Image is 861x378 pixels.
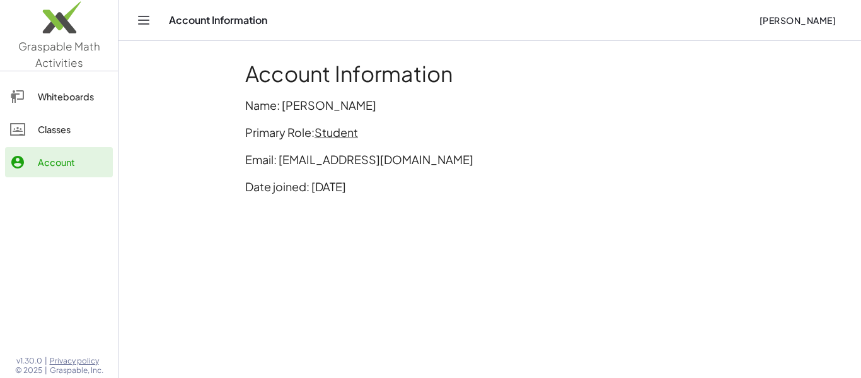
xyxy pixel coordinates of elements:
[38,89,108,104] div: Whiteboards
[45,365,47,375] span: |
[38,122,108,137] div: Classes
[15,365,42,375] span: © 2025
[16,356,42,366] span: v1.30.0
[5,114,113,145] a: Classes
[315,125,358,139] span: Student
[245,151,734,168] p: Email: [EMAIL_ADDRESS][DOMAIN_NAME]
[38,155,108,170] div: Account
[134,10,154,30] button: Toggle navigation
[5,147,113,177] a: Account
[245,178,734,195] p: Date joined: [DATE]
[18,39,100,69] span: Graspable Math Activities
[749,9,846,32] button: [PERSON_NAME]
[245,61,734,86] h1: Account Information
[245,97,734,114] p: Name: [PERSON_NAME]
[45,356,47,366] span: |
[759,15,836,26] span: [PERSON_NAME]
[5,81,113,112] a: Whiteboards
[50,356,103,366] a: Privacy policy
[50,365,103,375] span: Graspable, Inc.
[245,124,734,141] p: Primary Role:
